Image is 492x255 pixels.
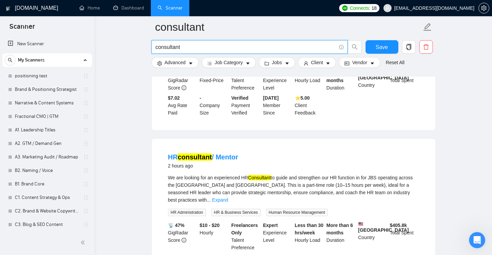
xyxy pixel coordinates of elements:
div: Hourly Load [294,222,325,251]
a: New Scanner [8,37,87,51]
button: settingAdvancedcaret-down [151,57,199,68]
li: New Scanner [2,37,92,51]
span: Job Category [215,59,243,66]
a: Narrative & Content Systems [15,96,79,110]
span: user [304,61,308,66]
div: Payment Verified [230,94,262,117]
b: [DATE] [263,95,279,101]
div: Hourly Load [294,69,325,92]
div: Hourly [198,222,230,251]
div: Company Size [198,94,230,117]
a: C3. Blog & SEO Content [15,218,79,231]
span: holder [83,100,89,106]
span: caret-down [245,61,250,66]
span: HR Administration [168,209,206,216]
span: holder [83,141,89,146]
span: edit [423,23,432,31]
span: holder [83,222,89,227]
button: search [348,40,361,54]
span: holder [83,127,89,133]
div: Experience Level [262,222,294,251]
div: Total Spent [389,222,420,251]
a: A1. Leadership Titles [15,123,79,137]
span: caret-down [188,61,193,66]
span: holder [83,181,89,187]
div: Member Since [262,94,294,117]
span: holder [83,73,89,79]
span: holder [83,87,89,92]
button: folderJobscaret-down [259,57,295,68]
button: userClientcaret-down [298,57,336,68]
input: Search Freelance Jobs... [156,43,336,51]
div: Talent Preference [230,222,262,251]
div: Avg Rate Paid [167,94,198,117]
a: A2. GTM / Demand Gen [15,137,79,150]
b: Verified [231,95,249,101]
b: 📡 47% [168,223,185,228]
button: search [5,55,16,66]
span: Advanced [165,59,186,66]
a: A3. Marketing Audit / Roadmap [15,150,79,164]
span: holder [83,195,89,200]
img: logo [6,3,10,14]
button: Save [366,40,398,54]
span: Scanner [4,22,40,36]
span: bars [207,61,212,66]
span: HR & Business Services [211,209,261,216]
div: Country [357,69,389,92]
a: Reset All [386,59,404,66]
span: Jobs [272,59,282,66]
span: delete [420,44,432,50]
span: holder [83,208,89,214]
a: homeHome [79,5,100,11]
b: [GEOGRAPHIC_DATA] [358,222,409,233]
iframe: Intercom live chat [469,232,485,248]
span: caret-down [285,61,289,66]
span: Vendor [352,59,367,66]
span: 18 [372,4,377,12]
b: $ 405.8k [390,223,407,228]
div: Experience Level [262,69,294,92]
b: Expert [263,223,278,228]
div: Fixed-Price [198,69,230,92]
span: setting [479,5,489,11]
div: Client Feedback [294,94,325,117]
div: Total Spent [389,69,420,92]
a: B2. Naming / Voice [15,164,79,177]
span: caret-down [326,61,330,66]
button: idcardVendorcaret-down [339,57,380,68]
span: ... [207,197,211,203]
span: double-left [80,239,87,246]
span: user [385,6,390,10]
div: 2 hours ago [168,162,238,170]
div: Talent Preference [230,69,262,92]
span: info-circle [339,45,344,49]
span: info-circle [182,85,186,90]
b: Less than 30 hrs/week [295,223,324,235]
a: dashboardDashboard [113,5,144,11]
mark: Consultant [248,175,271,180]
span: My Scanners [18,53,45,67]
span: Client [311,59,323,66]
button: setting [478,3,489,14]
span: copy [402,44,415,50]
a: Brand & Positioning Strategist [15,83,79,96]
span: caret-down [370,61,375,66]
a: positioning test [15,69,79,83]
b: ⭐️ 5.00 [295,95,310,101]
b: - [200,95,201,101]
button: copy [402,40,416,54]
div: GigRadar Score [167,69,198,92]
span: holder [83,114,89,119]
span: holder [83,168,89,173]
span: info-circle [182,238,186,243]
div: Country [357,222,389,251]
a: C1. Content Strategy & Ops [15,191,79,204]
input: Scanner name... [155,19,422,35]
span: holder [83,154,89,160]
span: search [5,58,15,62]
span: Connects: [350,4,370,12]
img: 🇺🇸 [358,222,363,226]
span: setting [157,61,162,66]
a: C2. Brand & Website Copywriting [15,204,79,218]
